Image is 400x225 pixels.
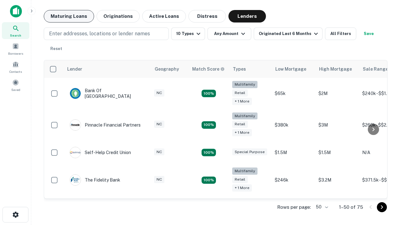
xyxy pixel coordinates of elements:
[232,98,252,105] div: + 1 more
[319,65,352,73] div: High Mortgage
[275,65,306,73] div: Low Mortgage
[232,112,257,120] div: Multifamily
[8,51,23,56] span: Borrowers
[202,149,216,156] div: Matching Properties: 11, hasApolloMatch: undefined
[315,141,359,164] td: $1.5M
[232,129,252,136] div: + 1 more
[369,155,400,185] iframe: Chat Widget
[272,78,315,109] td: $65k
[2,40,29,57] a: Borrowers
[363,65,388,73] div: Sale Range
[154,176,164,183] div: NC
[10,5,22,17] img: capitalize-icon.png
[171,27,205,40] button: 10 Types
[10,33,21,38] span: Search
[232,176,248,183] div: Retail
[2,22,29,39] a: Search
[70,88,81,99] img: picture
[70,147,131,158] div: Self-help Credit Union
[202,177,216,184] div: Matching Properties: 10, hasApolloMatch: undefined
[315,164,359,196] td: $3.2M
[70,174,120,186] div: The Fidelity Bank
[202,121,216,129] div: Matching Properties: 17, hasApolloMatch: undefined
[70,88,145,99] div: Bank Of [GEOGRAPHIC_DATA]
[228,10,266,22] button: Lenders
[272,60,315,78] th: Low Mortgage
[2,58,29,75] a: Contacts
[11,87,20,92] span: Saved
[154,121,164,128] div: NC
[232,167,257,175] div: Multifamily
[339,203,363,211] p: 1–50 of 75
[2,77,29,93] a: Saved
[229,60,272,78] th: Types
[154,89,164,97] div: NC
[233,65,246,73] div: Types
[46,42,66,55] button: Reset
[272,164,315,196] td: $246k
[359,27,379,40] button: Save your search to get updates of matches that match your search criteria.
[44,10,94,22] button: Maturing Loans
[207,27,251,40] button: Any Amount
[315,78,359,109] td: $2M
[277,203,311,211] p: Rows per page:
[70,147,81,158] img: picture
[70,120,81,130] img: picture
[254,27,322,40] button: Originated Last 6 Months
[155,65,179,73] div: Geography
[142,10,186,22] button: Active Loans
[192,66,223,72] h6: Match Score
[259,30,320,37] div: Originated Last 6 Months
[49,30,150,37] p: Enter addresses, locations or lender names
[67,65,82,73] div: Lender
[232,121,248,128] div: Retail
[192,66,225,72] div: Capitalize uses an advanced AI algorithm to match your search with the best lender. The match sco...
[315,109,359,141] td: $3M
[188,10,226,22] button: Distress
[232,148,267,156] div: Special Purpose
[188,60,229,78] th: Capitalize uses an advanced AI algorithm to match your search with the best lender. The match sco...
[97,10,140,22] button: Originations
[315,60,359,78] th: High Mortgage
[325,27,356,40] button: All Filters
[202,90,216,97] div: Matching Properties: 17, hasApolloMatch: undefined
[272,109,315,141] td: $380k
[232,81,257,88] div: Multifamily
[151,60,188,78] th: Geography
[63,60,151,78] th: Lender
[154,148,164,156] div: NC
[377,202,387,212] button: Go to next page
[232,184,252,192] div: + 1 more
[70,119,141,131] div: Pinnacle Financial Partners
[272,141,315,164] td: $1.5M
[232,89,248,97] div: Retail
[44,27,169,40] button: Enter addresses, locations or lender names
[9,69,22,74] span: Contacts
[70,175,81,185] img: picture
[313,202,329,212] div: 50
